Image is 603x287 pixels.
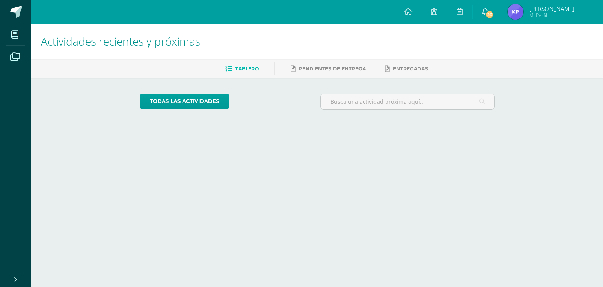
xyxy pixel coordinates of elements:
[385,63,428,75] a: Entregadas
[140,94,229,109] a: todas las Actividades
[393,66,428,72] span: Entregadas
[485,10,494,19] span: 26
[299,66,366,72] span: Pendientes de entrega
[529,12,574,18] span: Mi Perfil
[291,63,366,75] a: Pendientes de entrega
[529,5,574,13] span: [PERSON_NAME]
[508,4,523,20] img: a3eda80e44b16844be399595ce8d2fb0.png
[225,63,259,75] a: Tablero
[321,94,495,109] input: Busca una actividad próxima aquí...
[235,66,259,72] span: Tablero
[41,34,200,49] span: Actividades recientes y próximas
